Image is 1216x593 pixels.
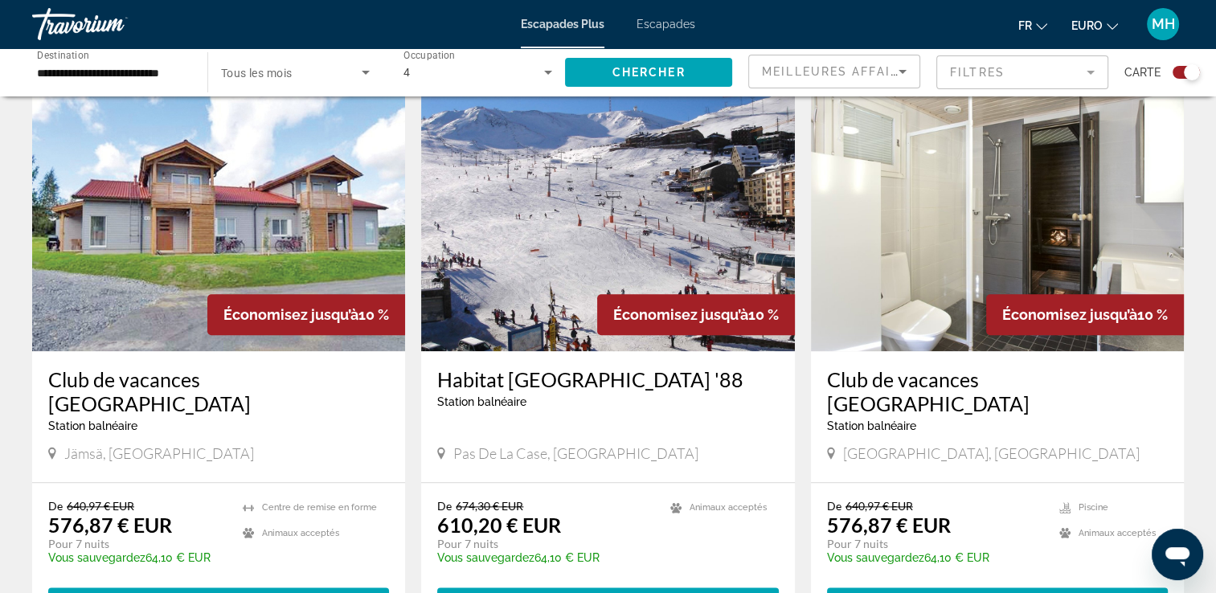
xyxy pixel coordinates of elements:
[48,551,145,564] span: Vous sauvegardez
[48,513,172,537] font: 576,87 € EUR
[762,65,916,78] span: Meilleures affaires
[48,419,137,432] span: Station balnéaire
[1142,7,1184,41] button: Menu utilisateur
[936,55,1108,90] button: Filtre
[924,551,989,564] font: 64,10 € EUR
[221,67,293,80] span: Tous les mois
[521,18,604,31] a: Escapades Plus
[437,499,452,513] span: De
[64,444,254,462] span: Jämsä, [GEOGRAPHIC_DATA]
[437,537,653,551] p: Pour 7 nuits
[637,18,695,31] a: Escapades
[1071,14,1118,37] button: Changer de devise
[223,306,358,323] span: Économisez jusqu’à
[32,3,193,45] a: Travorium
[811,94,1184,351] img: 2417I01X.jpg
[1124,61,1161,84] span: Carte
[762,62,907,81] mat-select: Trier par
[1152,16,1175,32] span: MH
[1002,306,1137,323] span: Économisez jusqu’à
[48,499,63,513] span: De
[456,499,523,513] span: 674,30 € EUR
[262,502,377,513] span: Centre de remise en forme
[597,294,795,335] div: 10 %
[437,367,778,391] a: Habitat [GEOGRAPHIC_DATA] '88
[534,551,600,564] font: 64,10 € EUR
[690,502,767,513] span: Animaux acceptés
[145,551,211,564] font: 64,10 € EUR
[403,50,456,61] span: Occupation
[845,499,913,513] span: 640,97 € EUR
[827,537,1043,551] p: Pour 7 nuits
[1071,19,1103,32] span: EURO
[843,444,1140,462] span: [GEOGRAPHIC_DATA], [GEOGRAPHIC_DATA]
[1079,502,1108,513] span: Piscine
[986,294,1184,335] div: 10 %
[48,367,389,415] a: Club de vacances [GEOGRAPHIC_DATA]
[827,551,924,564] span: Vous sauvegardez
[827,499,841,513] span: De
[613,306,748,323] span: Économisez jusqu’à
[37,49,89,60] span: Destination
[827,419,916,432] span: Station balnéaire
[48,537,227,551] p: Pour 7 nuits
[207,294,405,335] div: 10 %
[827,513,951,537] font: 576,87 € EUR
[67,499,134,513] span: 640,97 € EUR
[1018,19,1032,32] span: Fr
[565,58,732,87] button: Chercher
[262,528,339,538] span: Animaux acceptés
[827,367,1168,415] a: Club de vacances [GEOGRAPHIC_DATA]
[612,66,686,79] span: Chercher
[1018,14,1047,37] button: Changer la langue
[403,66,410,79] span: 4
[453,444,698,462] span: Pas de la Case, [GEOGRAPHIC_DATA]
[421,94,794,351] img: 3597O01X.jpg
[437,395,526,408] span: Station balnéaire
[437,513,561,537] font: 610,20 € EUR
[437,551,534,564] span: Vous sauvegardez
[1152,529,1203,580] iframe: Bouton de lancement de la fenêtre de messagerie
[1079,528,1156,538] span: Animaux acceptés
[32,94,405,351] img: C046E01X.jpg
